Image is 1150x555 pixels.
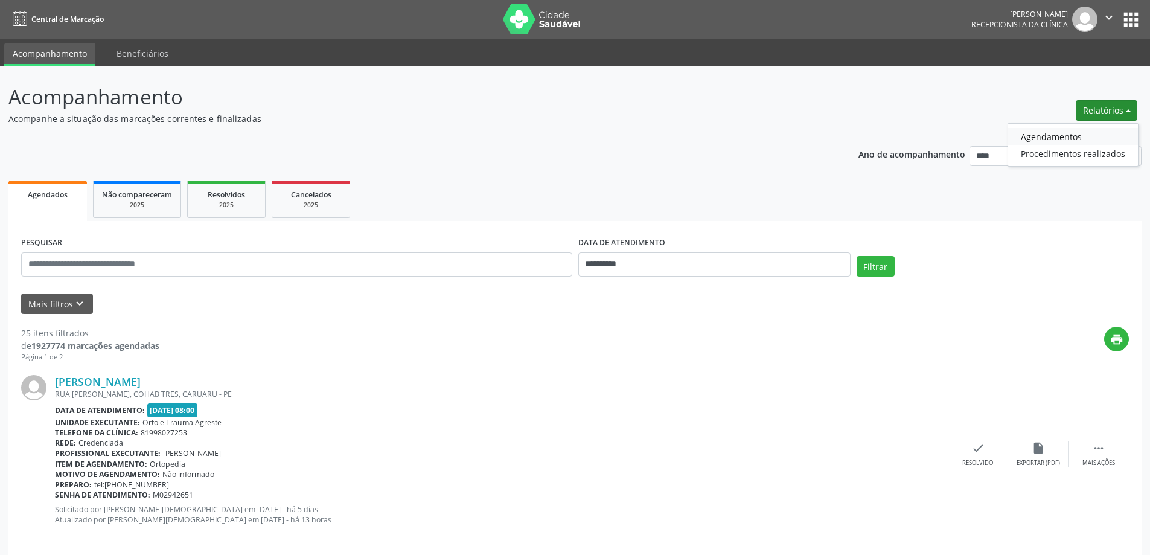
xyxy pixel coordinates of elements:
[102,201,172,210] div: 2025
[55,459,147,469] b: Item de agendamento:
[55,504,948,525] p: Solicitado por [PERSON_NAME][DEMOGRAPHIC_DATA] em [DATE] - há 5 dias Atualizado por [PERSON_NAME]...
[4,43,95,66] a: Acompanhamento
[1008,145,1138,162] a: Procedimentos realizados
[55,448,161,458] b: Profissional executante:
[78,438,123,448] span: Credenciada
[55,375,141,388] a: [PERSON_NAME]
[291,190,331,200] span: Cancelados
[1076,100,1137,121] button: Relatórios
[1082,459,1115,467] div: Mais ações
[21,352,159,362] div: Página 1 de 2
[147,403,198,417] span: [DATE] 08:00
[1032,441,1045,455] i: insert_drive_file
[55,480,92,490] b: Preparo:
[858,146,965,161] p: Ano de acompanhamento
[857,256,895,277] button: Filtrar
[1008,128,1138,145] a: Agendamentos
[21,375,46,400] img: img
[162,469,214,480] span: Não informado
[1072,7,1097,32] img: img
[578,234,665,252] label: DATA DE ATENDIMENTO
[1017,459,1060,467] div: Exportar (PDF)
[31,14,104,24] span: Central de Marcação
[1092,441,1105,455] i: 
[962,459,993,467] div: Resolvido
[55,428,138,438] b: Telefone da clínica:
[31,340,159,351] strong: 1927774 marcações agendadas
[21,339,159,352] div: de
[141,428,187,438] span: 81998027253
[163,448,221,458] span: [PERSON_NAME]
[55,469,160,480] b: Motivo de agendamento:
[1120,9,1142,30] button: apps
[971,441,985,455] i: check
[971,19,1068,30] span: Recepcionista da clínica
[94,480,169,490] span: tel:[PHONE_NUMBER]
[142,417,222,428] span: Orto e Trauma Agreste
[150,459,185,469] span: Ortopedia
[55,438,76,448] b: Rede:
[28,190,68,200] span: Agendados
[8,112,802,125] p: Acompanhe a situação das marcações correntes e finalizadas
[1008,123,1139,167] ul: Relatórios
[8,82,802,112] p: Acompanhamento
[21,294,93,315] button: Mais filtroskeyboard_arrow_down
[1097,7,1120,32] button: 
[21,327,159,339] div: 25 itens filtrados
[1104,327,1129,351] button: print
[8,9,104,29] a: Central de Marcação
[55,405,145,415] b: Data de atendimento:
[55,417,140,428] b: Unidade executante:
[108,43,177,64] a: Beneficiários
[1102,11,1116,24] i: 
[73,297,86,310] i: keyboard_arrow_down
[208,190,245,200] span: Resolvidos
[55,490,150,500] b: Senha de atendimento:
[21,234,62,252] label: PESQUISAR
[281,201,341,210] div: 2025
[153,490,193,500] span: M02942651
[1110,333,1123,346] i: print
[971,9,1068,19] div: [PERSON_NAME]
[196,201,257,210] div: 2025
[102,190,172,200] span: Não compareceram
[55,389,948,399] div: RUA [PERSON_NAME], COHAB TRES, CARUARU - PE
